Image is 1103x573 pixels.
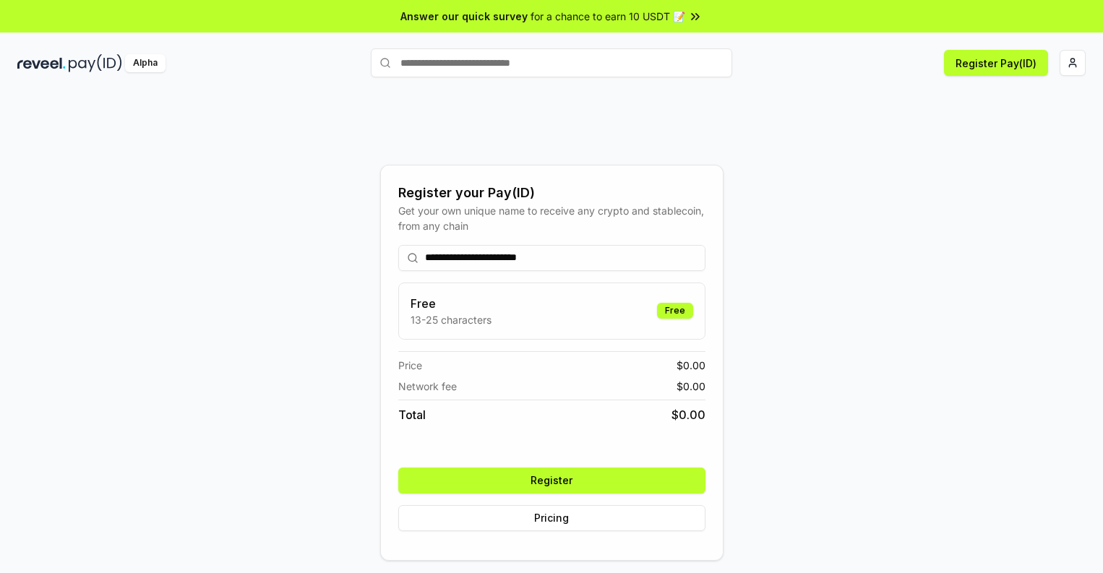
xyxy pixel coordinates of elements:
[398,505,705,531] button: Pricing
[17,54,66,72] img: reveel_dark
[398,406,426,423] span: Total
[69,54,122,72] img: pay_id
[411,295,492,312] h3: Free
[531,9,685,24] span: for a chance to earn 10 USDT 📝
[677,379,705,394] span: $ 0.00
[677,358,705,373] span: $ 0.00
[657,303,693,319] div: Free
[398,468,705,494] button: Register
[411,312,492,327] p: 13-25 characters
[398,203,705,233] div: Get your own unique name to receive any crypto and stablecoin, from any chain
[398,379,457,394] span: Network fee
[944,50,1048,76] button: Register Pay(ID)
[671,406,705,423] span: $ 0.00
[398,358,422,373] span: Price
[400,9,528,24] span: Answer our quick survey
[125,54,166,72] div: Alpha
[398,183,705,203] div: Register your Pay(ID)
